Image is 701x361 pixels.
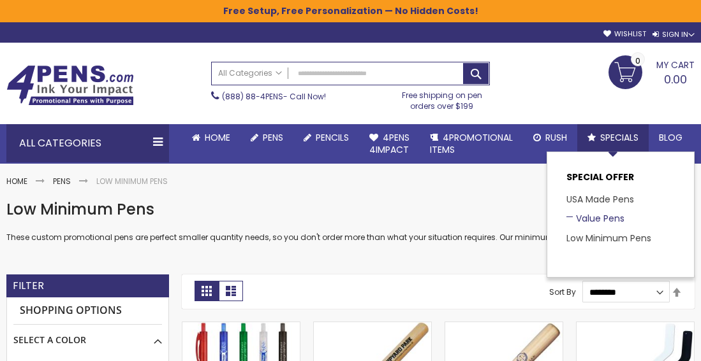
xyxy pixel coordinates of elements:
span: 4PROMOTIONAL ITEMS [430,131,513,156]
a: Value Pens [566,212,624,225]
span: 0 [635,55,640,67]
a: Wooden Novelty Sport Themed Baseball Bat Ballpoint Pen [314,322,431,332]
div: Sign In [653,30,695,39]
a: Pens [53,176,71,187]
span: Pens [263,131,283,144]
span: Pencils [316,131,349,144]
strong: Filter [13,279,44,293]
a: All Categories [212,62,288,83]
a: Pens [240,124,293,152]
span: Blog [659,131,683,144]
div: All Categories [6,124,169,162]
span: Rush [545,131,567,144]
div: These custom promotional pens are perfect smaller quantity needs, so you don't order more than wh... [6,199,695,243]
a: (888) 88-4PENS [222,91,283,102]
span: All Categories [218,68,282,78]
a: Pencils [293,124,359,152]
a: Wishlist [603,29,646,39]
strong: Low Minimum Pens [96,176,168,187]
a: Quality Wooden Mini Novelty Baseball Bat Pen [445,322,563,332]
a: Blog [649,124,693,152]
a: Specials [577,124,649,152]
a: 4Pens4impact [359,124,420,164]
a: USA Made Pens [566,193,634,206]
a: Rush [523,124,577,152]
a: Novelty Sport-Themed Hockey Stick Ballpoint Pen [577,322,694,332]
a: Home [6,176,27,187]
span: 0.00 [664,71,687,87]
a: 0.00 0 [609,55,695,87]
a: Low Minimum Pens [566,232,651,244]
div: Select A Color [13,325,162,346]
img: 4Pens Custom Pens and Promotional Products [6,65,134,106]
span: Specials [600,131,638,144]
strong: Grid [195,281,219,301]
span: 4Pens 4impact [369,131,410,156]
p: SPECIAL OFFER [566,171,653,190]
iframe: Google Customer Reviews [596,327,701,361]
a: Home [182,124,240,152]
span: Home [205,131,230,144]
h1: Low Minimum Pens [6,199,695,220]
span: - Call Now! [222,91,326,102]
div: Free shipping on pen orders over $199 [394,85,491,111]
strong: Shopping Options [13,297,162,325]
a: 4PROMOTIONALITEMS [420,124,523,164]
label: Sort By [549,287,576,297]
a: Allentown Click-Action Ballpoint Pen [182,322,300,332]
